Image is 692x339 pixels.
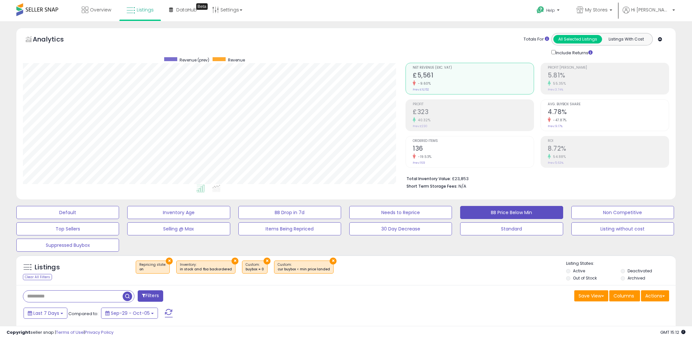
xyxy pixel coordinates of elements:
[551,81,566,86] small: 55.35%
[180,262,232,272] span: Inventory :
[407,176,451,181] b: Total Inventory Value:
[536,6,545,14] i: Get Help
[551,154,566,159] small: 54.88%
[416,81,431,86] small: -9.60%
[458,183,466,189] span: N/A
[196,3,208,10] div: Tooltip anchor
[548,161,563,165] small: Prev: 5.63%
[176,7,197,13] span: DataHub
[138,290,163,302] button: Filters
[407,174,664,182] li: £23,853
[413,108,534,117] h2: £323
[85,329,113,335] a: Privacy Policy
[238,206,341,219] button: BB Drop in 7d
[101,308,158,319] button: Sep-29 - Oct-05
[137,7,154,13] span: Listings
[548,108,669,117] h2: 4.78%
[16,222,119,235] button: Top Sellers
[660,329,685,335] span: 2025-10-13 15:12 GMT
[246,267,264,272] div: buybox = 0
[609,325,669,331] div: Displaying 1 to 25 of 52 items
[349,206,452,219] button: Needs to Reprice
[180,267,232,272] div: in stock and fba backordered
[585,7,608,13] span: My Stores
[413,139,534,143] span: Ordered Items
[56,329,84,335] a: Terms of Use
[609,290,640,301] button: Columns
[127,206,230,219] button: Inventory Age
[623,7,675,21] a: Hi [PERSON_NAME]
[23,274,52,280] div: Clear All Filters
[531,1,566,21] a: Help
[16,239,119,252] button: Suppressed Buybox
[139,262,166,272] span: Repricing state :
[551,118,567,123] small: -47.87%
[553,35,602,43] button: All Selected Listings
[548,145,669,154] h2: 8.72%
[566,261,676,267] p: Listing States:
[548,103,669,106] span: Avg. Buybox Share
[166,258,173,264] button: ×
[548,66,669,70] span: Profit [PERSON_NAME]
[574,290,608,301] button: Save View
[180,57,209,63] span: Revenue (prev)
[548,139,669,143] span: ROI
[548,124,562,128] small: Prev: 9.17%
[641,290,669,301] button: Actions
[232,258,238,264] button: ×
[246,262,264,272] span: Custom:
[631,7,670,13] span: Hi [PERSON_NAME]
[413,124,427,128] small: Prev: £230
[413,66,534,70] span: Net Revenue (Exc. VAT)
[7,330,113,336] div: seller snap | |
[7,329,30,335] strong: Copyright
[546,8,555,13] span: Help
[628,268,652,274] label: Deactivated
[416,154,432,159] small: -19.53%
[548,72,669,80] h2: 5.81%
[127,222,230,235] button: Selling @ Max
[413,145,534,154] h2: 136
[460,222,563,235] button: Standard
[16,206,119,219] button: Default
[24,308,67,319] button: Last 7 Days
[573,275,597,281] label: Out of Stock
[278,267,330,272] div: cur buybox < min price landed
[571,222,674,235] button: Listing without cost
[413,161,425,165] small: Prev: 169
[238,222,341,235] button: Items Being Repriced
[264,258,270,264] button: ×
[524,36,549,42] div: Totals For
[228,57,245,63] span: Revenue
[349,222,452,235] button: 30 Day Decrease
[330,258,337,264] button: ×
[602,35,650,43] button: Listings With Cost
[35,263,60,272] h5: Listings
[413,88,429,92] small: Prev: £6,152
[548,88,563,92] small: Prev: 3.74%
[407,183,458,189] b: Short Term Storage Fees:
[416,118,430,123] small: 40.32%
[571,206,674,219] button: Non Competitive
[614,293,634,299] span: Columns
[460,206,563,219] button: BB Price Below Min
[111,310,150,316] span: Sep-29 - Oct-05
[628,275,645,281] label: Archived
[139,267,166,272] div: on
[413,72,534,80] h2: £5,561
[413,103,534,106] span: Profit
[573,268,585,274] label: Active
[33,310,59,316] span: Last 7 Days
[90,7,111,13] span: Overview
[278,262,330,272] span: Custom:
[33,35,77,45] h5: Analytics
[546,49,600,56] div: Include Returns
[68,311,98,317] span: Compared to:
